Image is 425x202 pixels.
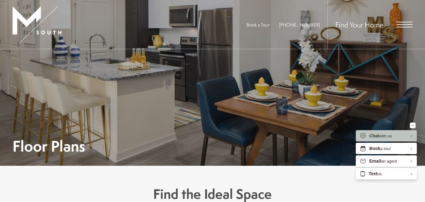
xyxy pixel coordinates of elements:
button: Open Menu [397,22,412,27]
a: Call Us at 813-570-8014 [279,21,320,28]
h1: Floor Plans [13,139,85,153]
a: Find Your Home [335,20,383,30]
a: Book a Tour [247,21,270,28]
img: MSouth [13,6,61,43]
span: [PHONE_NUMBER] [279,21,320,28]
